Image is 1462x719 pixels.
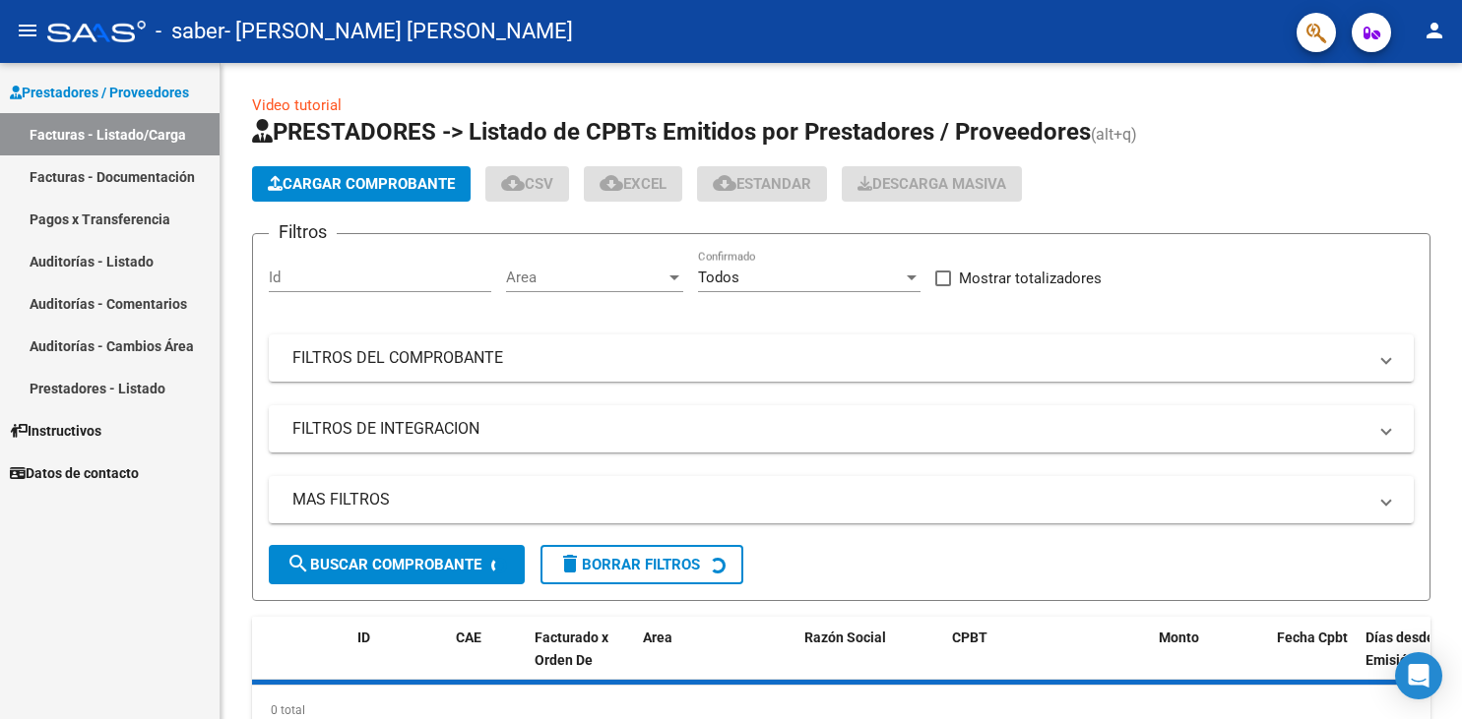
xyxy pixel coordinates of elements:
[10,462,139,484] span: Datos de contacto
[286,552,310,575] mat-icon: search
[535,629,608,668] span: Facturado x Orden De
[1366,629,1434,668] span: Días desde Emisión
[1151,617,1269,703] datatable-header-cell: Monto
[292,489,1367,510] mat-panel-title: MAS FILTROS
[527,617,635,703] datatable-header-cell: Facturado x Orden De
[858,175,1006,193] span: Descarga Masiva
[501,171,525,195] mat-icon: cloud_download
[698,269,739,286] span: Todos
[501,175,553,193] span: CSV
[456,629,481,645] span: CAE
[1269,617,1358,703] datatable-header-cell: Fecha Cpbt
[350,617,448,703] datatable-header-cell: ID
[842,166,1022,202] app-download-masive: Descarga masiva de comprobantes (adjuntos)
[600,175,667,193] span: EXCEL
[944,617,1151,703] datatable-header-cell: CPBT
[635,617,768,703] datatable-header-cell: Area
[713,171,736,195] mat-icon: cloud_download
[252,166,471,202] button: Cargar Comprobante
[1358,617,1446,703] datatable-header-cell: Días desde Emisión
[959,267,1102,290] span: Mostrar totalizadores
[804,629,886,645] span: Razón Social
[558,552,582,575] mat-icon: delete
[269,334,1414,382] mat-expansion-panel-header: FILTROS DEL COMPROBANTE
[600,171,623,195] mat-icon: cloud_download
[1423,19,1446,42] mat-icon: person
[697,166,827,202] button: Estandar
[252,96,342,114] a: Video tutorial
[584,166,682,202] button: EXCEL
[224,10,573,53] span: - [PERSON_NAME] [PERSON_NAME]
[713,175,811,193] span: Estandar
[269,218,337,246] h3: Filtros
[16,19,39,42] mat-icon: menu
[292,418,1367,440] mat-panel-title: FILTROS DE INTEGRACION
[269,476,1414,523] mat-expansion-panel-header: MAS FILTROS
[268,175,455,193] span: Cargar Comprobante
[1277,629,1348,645] span: Fecha Cpbt
[558,556,700,573] span: Borrar Filtros
[10,82,189,103] span: Prestadores / Proveedores
[286,556,481,573] span: Buscar Comprobante
[1159,629,1199,645] span: Monto
[448,617,527,703] datatable-header-cell: CAE
[842,166,1022,202] button: Descarga Masiva
[485,166,569,202] button: CSV
[1395,652,1442,699] div: Open Intercom Messenger
[269,405,1414,452] mat-expansion-panel-header: FILTROS DE INTEGRACION
[292,347,1367,369] mat-panel-title: FILTROS DEL COMPROBANTE
[506,269,666,286] span: Area
[269,545,525,584] button: Buscar Comprobante
[952,629,987,645] span: CPBT
[796,617,944,703] datatable-header-cell: Razón Social
[156,10,224,53] span: - saber
[540,545,743,584] button: Borrar Filtros
[643,629,672,645] span: Area
[10,420,101,442] span: Instructivos
[1091,125,1137,144] span: (alt+q)
[252,118,1091,146] span: PRESTADORES -> Listado de CPBTs Emitidos por Prestadores / Proveedores
[357,629,370,645] span: ID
